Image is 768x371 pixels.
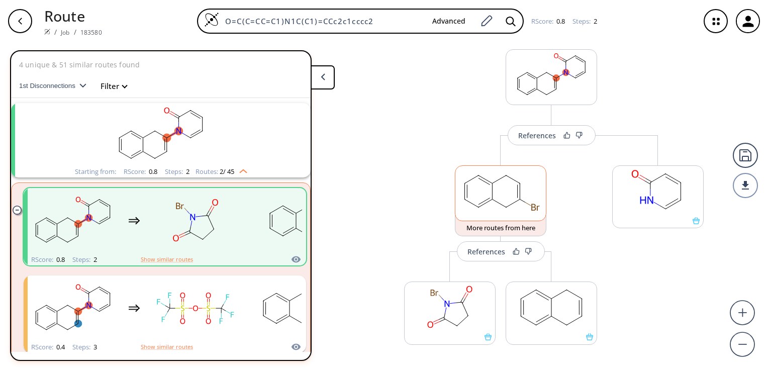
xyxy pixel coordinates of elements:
span: 2 [592,17,597,26]
div: Starting from: [75,168,116,175]
button: Show similar routes [141,342,193,351]
div: References [467,248,505,255]
span: 0.8 [555,17,565,26]
span: 2 [92,255,97,264]
div: RScore : [31,256,65,263]
div: RScore : [31,344,65,350]
span: 2 / 45 [220,168,234,175]
div: Routes: [196,168,247,175]
button: References [457,241,545,261]
a: Job [61,28,69,37]
svg: O=c1ccccn1C1=CCc2ccccc2C1 [30,103,292,166]
button: References [508,125,596,145]
div: RScore : [531,18,565,25]
span: 0.8 [147,167,157,176]
span: 3 [92,342,97,351]
button: Filter [94,82,127,90]
li: / [54,27,57,37]
img: Spaya logo [44,29,50,35]
div: Steps : [72,256,97,263]
img: Logo Spaya [204,12,219,27]
div: Steps : [572,18,597,25]
svg: O=c1ccccn1C1=CCc2ccccc2C1 [506,50,597,101]
div: Steps : [72,344,97,350]
svg: O=C1CCC(=O)N1Br [405,282,495,333]
li: / [74,27,76,37]
svg: O=c1ccccn1C1=CCc2ccccc2C1 [28,190,118,252]
img: Up [234,165,247,173]
svg: O=C1CCC(=O)N1Br [150,190,241,252]
span: 1st Disconnections [19,82,79,89]
span: 2 [184,167,189,176]
svg: C1=CCc2ccccc2C1 [251,190,341,252]
button: Show similar routes [141,255,193,264]
svg: O=C1CCc2ccccc2C1 [251,277,341,340]
span: 0.4 [55,342,65,351]
div: Steps : [165,168,189,175]
span: 0.8 [55,255,65,264]
svg: O=S(=O)(OS(=O)(=O)C(F)(F)F)C(F)(F)F [150,277,241,340]
p: Route [44,5,102,27]
button: 1st Disconnections [19,74,94,98]
div: References [518,132,556,139]
svg: BrC1=CCc2ccccc2C1 [455,166,546,217]
button: Advanced [424,12,473,31]
svg: C1=CCc2ccccc2C1 [506,282,597,333]
a: 183580 [80,28,102,37]
input: Enter SMILES [219,16,424,26]
svg: O=c1ccccn1C1=CCc2ccccc2C1 [28,277,118,340]
svg: O=c1cccc[nH]1 [613,166,703,217]
p: 4 unique & 51 similar routes found [19,59,140,70]
div: RScore : [124,168,157,175]
button: More routes from here [455,215,546,236]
